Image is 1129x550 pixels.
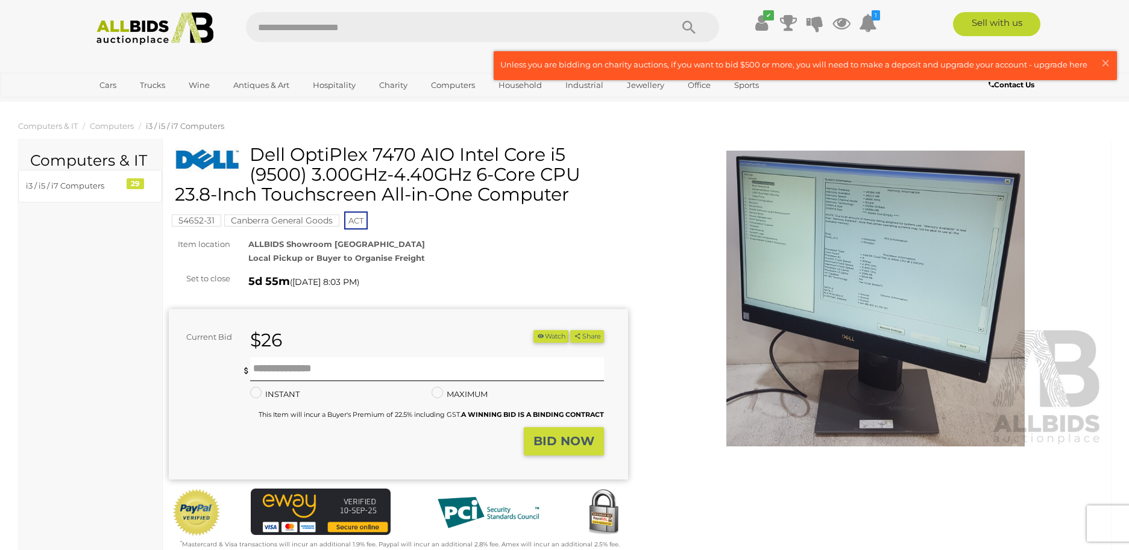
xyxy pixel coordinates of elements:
[224,214,339,227] mark: Canberra General Goods
[225,75,297,95] a: Antiques & Art
[18,121,78,131] a: Computers & IT
[248,275,290,288] strong: 5d 55m
[26,179,125,193] div: i3 / i5 / i7 Computers
[172,489,221,537] img: Official PayPal Seal
[579,489,627,537] img: Secured by Rapid SSL
[259,410,604,419] small: This Item will incur a Buyer's Premium of 22.5% including GST.
[292,277,357,287] span: [DATE] 8:03 PM
[491,75,550,95] a: Household
[90,121,134,131] a: Computers
[305,75,363,95] a: Hospitality
[30,152,150,169] h2: Computers & IT
[753,12,771,34] a: ✔
[251,489,391,535] img: eWAY Payment Gateway
[763,10,774,20] i: ✔
[859,12,877,34] a: 1
[570,330,603,343] button: Share
[533,434,594,448] strong: BID NOW
[172,214,221,227] mark: 54652-31
[160,272,239,286] div: Set to close
[423,75,483,95] a: Computers
[172,216,221,225] a: 54652-31
[619,75,672,95] a: Jewellery
[953,12,1040,36] a: Sell with us
[524,427,604,455] button: BID NOW
[428,489,549,537] img: PCI DSS compliant
[989,78,1037,92] a: Contact Us
[18,170,162,202] a: i3 / i5 / i7 Computers 29
[989,80,1034,89] b: Contact Us
[180,540,620,548] small: Mastercard & Visa transactions will incur an additional 1.9% fee. Paypal will incur an additional...
[371,75,415,95] a: Charity
[344,211,368,230] span: ACT
[659,12,719,42] button: Search
[90,12,221,45] img: Allbids.com.au
[160,237,239,251] div: Item location
[533,330,568,343] button: Watch
[224,216,339,225] a: Canberra General Goods
[250,387,300,401] label: INSTANT
[175,148,241,172] img: Dell OptiPlex 7470 AIO Intel Core i5 (9500) 3.00GHz-4.40GHz 6-Core CPU 23.8-Inch Touchscreen All-...
[248,253,425,263] strong: Local Pickup or Buyer to Organise Freight
[646,151,1105,446] img: Dell OptiPlex 7470 AIO Intel Core i5 (9500) 3.00GHz-4.40GHz 6-Core CPU 23.8-Inch Touchscreen All-...
[146,121,224,131] a: i3 / i5 / i7 Computers
[92,75,124,95] a: Cars
[92,95,193,115] a: [GEOGRAPHIC_DATA]
[1100,51,1111,75] span: ×
[558,75,611,95] a: Industrial
[461,410,604,419] b: A WINNING BID IS A BINDING CONTRACT
[181,75,218,95] a: Wine
[175,145,625,204] h1: Dell OptiPlex 7470 AIO Intel Core i5 (9500) 3.00GHz-4.40GHz 6-Core CPU 23.8-Inch Touchscreen All-...
[680,75,719,95] a: Office
[290,277,359,287] span: ( )
[132,75,173,95] a: Trucks
[872,10,880,20] i: 1
[169,330,241,344] div: Current Bid
[127,178,144,189] div: 29
[432,387,488,401] label: MAXIMUM
[726,75,767,95] a: Sports
[533,330,568,343] li: Watch this item
[250,329,282,351] strong: $26
[248,239,425,249] strong: ALLBIDS Showroom [GEOGRAPHIC_DATA]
